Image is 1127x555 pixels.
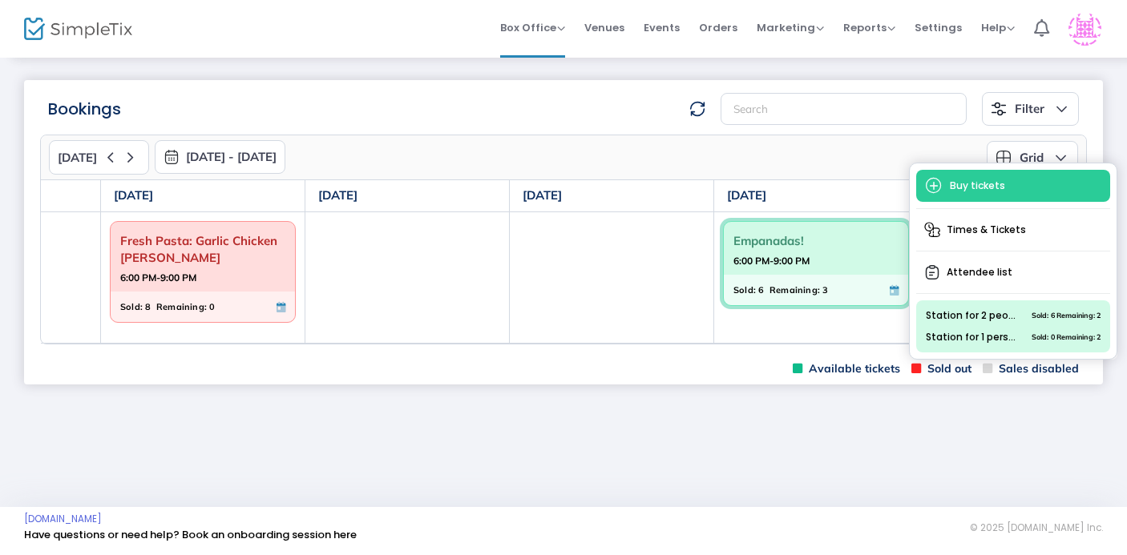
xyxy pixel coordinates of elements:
[915,7,962,48] span: Settings
[155,140,285,174] button: [DATE] - [DATE]
[822,281,828,299] span: 3
[970,521,1103,534] span: © 2025 [DOMAIN_NAME] Inc.
[209,298,215,316] span: 0
[721,93,967,126] input: Search
[991,101,1007,117] img: filter
[987,141,1078,175] button: Grid
[926,330,1020,344] span: Station for 1 person
[926,308,1020,323] span: Station for 2 people
[49,140,149,175] button: [DATE]
[584,7,624,48] span: Venues
[757,20,824,35] span: Marketing
[982,92,1079,126] button: Filter
[510,180,714,212] th: [DATE]
[305,180,510,212] th: [DATE]
[1032,330,1101,344] span: Sold: 0 Remaining: 2
[164,149,180,165] img: monthly
[156,298,207,316] span: Remaining:
[120,228,285,270] span: Fresh Pasta: Garlic Chicken [PERSON_NAME]
[924,222,940,238] img: times-tickets
[24,527,357,542] a: Have questions or need help? Book an onboarding session here
[689,101,705,117] img: refresh-data
[996,150,1012,166] img: grid
[793,361,900,376] span: Available tickets
[916,258,1110,287] span: Attendee list
[911,361,971,376] span: Sold out
[733,251,810,271] strong: 6:00 PM-9:00 PM
[1032,308,1101,323] span: Sold: 6 Remaining: 2
[981,20,1015,35] span: Help
[983,361,1079,376] span: Sales disabled
[916,170,1110,202] span: Buy tickets
[101,180,305,212] th: [DATE]
[644,7,680,48] span: Events
[924,264,940,280] img: clipboard
[699,7,737,48] span: Orders
[120,267,196,288] strong: 6:00 PM-9:00 PM
[916,215,1110,244] span: Times & Tickets
[714,180,919,212] th: [DATE]
[733,228,899,253] span: Empanadas!
[733,281,756,299] span: Sold:
[24,513,102,525] a: [DOMAIN_NAME]
[500,20,565,35] span: Box Office
[758,281,764,299] span: 6
[843,20,895,35] span: Reports
[58,151,97,165] span: [DATE]
[770,281,820,299] span: Remaining:
[145,298,151,316] span: 8
[120,298,143,316] span: Sold:
[48,97,121,121] m-panel-title: Bookings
